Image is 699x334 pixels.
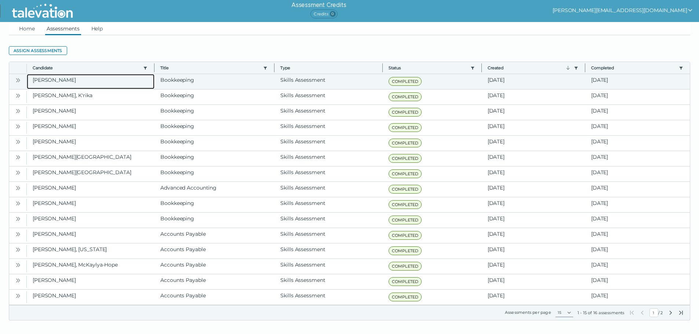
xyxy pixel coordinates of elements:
button: Column resize handle [479,60,484,76]
cds-icon: Open [15,185,21,191]
clr-dg-cell: Accounts Payable [154,228,274,243]
clr-dg-cell: Skills Assessment [274,259,382,274]
div: / [629,308,684,317]
button: Open [14,91,22,100]
button: Open [14,230,22,238]
span: Total Pages [660,310,663,316]
cds-icon: Open [15,124,21,129]
clr-dg-cell: Skills Assessment [274,89,382,104]
button: Previous Page [639,310,645,316]
clr-dg-cell: [DATE] [482,105,585,120]
span: 0 [330,11,336,17]
clr-dg-cell: [DATE] [482,166,585,181]
span: COMPLETED [389,246,422,255]
clr-dg-cell: Skills Assessment [274,136,382,151]
clr-dg-cell: Bookkeeping [154,151,274,166]
clr-dg-cell: Bookkeeping [154,136,274,151]
clr-dg-cell: [DATE] [482,290,585,305]
clr-dg-cell: [DATE] [482,259,585,274]
clr-dg-cell: [DATE] [585,151,690,166]
clr-dg-cell: [DATE] [482,151,585,166]
clr-dg-cell: Bookkeeping [154,120,274,135]
clr-dg-cell: [DATE] [482,228,585,243]
clr-dg-cell: [DATE] [585,243,690,258]
span: COMPLETED [389,108,422,117]
clr-dg-cell: Bookkeeping [154,197,274,212]
clr-dg-cell: [PERSON_NAME][GEOGRAPHIC_DATA] [27,151,154,166]
button: Completed [591,65,676,71]
span: COMPLETED [389,154,422,163]
clr-dg-cell: [DATE] [482,274,585,289]
button: Assign assessments [9,46,67,55]
cds-icon: Open [15,170,21,176]
cds-icon: Open [15,139,21,145]
clr-dg-cell: [DATE] [585,274,690,289]
span: COMPLETED [389,200,422,209]
cds-icon: Open [15,108,21,114]
clr-dg-cell: [DATE] [482,136,585,151]
clr-dg-cell: [DATE] [482,182,585,197]
cds-icon: Open [15,262,21,268]
button: Column resize handle [380,60,385,76]
cds-icon: Open [15,293,21,299]
clr-dg-cell: Skills Assessment [274,243,382,258]
button: Open [14,122,22,131]
span: Credits [310,10,337,18]
clr-dg-cell: [DATE] [585,105,690,120]
cds-icon: Open [15,231,21,237]
clr-dg-cell: [DATE] [585,197,690,212]
clr-dg-cell: [DATE] [585,74,690,89]
a: Home [18,22,36,35]
button: Open [14,199,22,208]
clr-dg-cell: Skills Assessment [274,197,382,212]
button: Open [14,168,22,177]
button: Open [14,137,22,146]
clr-dg-cell: [PERSON_NAME] [27,290,154,305]
span: COMPLETED [389,185,422,194]
cds-icon: Open [15,247,21,253]
button: Column resize handle [152,60,157,76]
button: Title [160,65,260,71]
button: Next Page [668,310,674,316]
clr-dg-cell: Skills Assessment [274,274,382,289]
clr-dg-cell: [PERSON_NAME][GEOGRAPHIC_DATA] [27,166,154,181]
button: Last Page [678,310,684,316]
clr-dg-cell: Accounts Payable [154,259,274,274]
button: Open [14,260,22,269]
clr-dg-cell: [DATE] [585,166,690,181]
cds-icon: Open [15,154,21,160]
clr-dg-cell: [DATE] [585,89,690,104]
cds-icon: Open [15,216,21,222]
span: COMPLETED [389,92,422,101]
cds-icon: Open [15,77,21,83]
clr-dg-cell: Skills Assessment [274,182,382,197]
img: Talevation_Logo_Transparent_white.png [9,2,76,20]
clr-dg-cell: [PERSON_NAME] [27,274,154,289]
clr-dg-cell: Skills Assessment [274,105,382,120]
clr-dg-cell: Bookkeeping [154,166,274,181]
clr-dg-cell: [DATE] [482,74,585,89]
button: Open [14,106,22,115]
clr-dg-cell: Advanced Accounting [154,182,274,197]
cds-icon: Open [15,93,21,99]
clr-dg-cell: [DATE] [585,182,690,197]
button: Column resize handle [583,60,587,76]
button: Open [14,291,22,300]
button: Open [14,245,22,254]
clr-dg-cell: [PERSON_NAME], [US_STATE] [27,243,154,258]
clr-dg-cell: [DATE] [482,213,585,228]
clr-dg-cell: Accounts Payable [154,274,274,289]
clr-dg-cell: Skills Assessment [274,74,382,89]
clr-dg-cell: Bookkeeping [154,213,274,228]
button: Open [14,76,22,84]
input: Current Page [649,308,658,317]
button: Open [14,153,22,161]
clr-dg-cell: Bookkeeping [154,74,274,89]
h6: Assessment Credits [291,1,346,10]
cds-icon: Open [15,278,21,283]
clr-dg-cell: [PERSON_NAME], K'rika [27,89,154,104]
div: 1 - 15 of 16 assessments [578,310,625,316]
clr-dg-cell: [DATE] [482,120,585,135]
span: COMPLETED [389,293,422,301]
clr-dg-cell: Bookkeeping [154,89,274,104]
